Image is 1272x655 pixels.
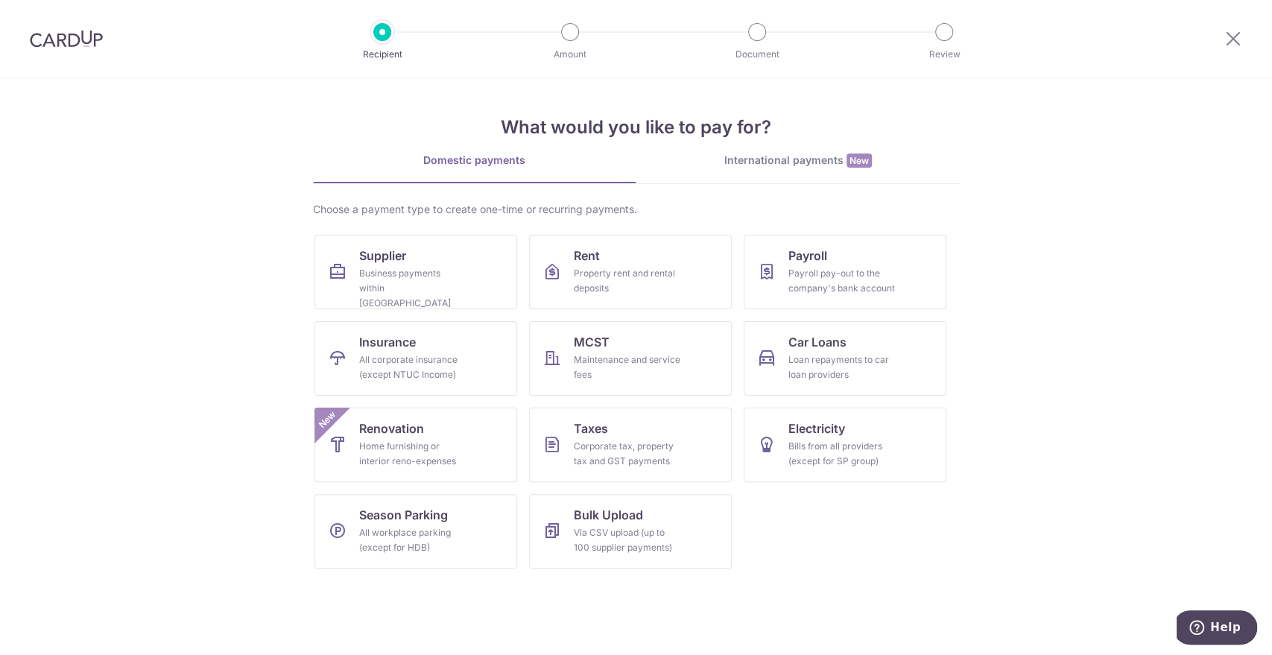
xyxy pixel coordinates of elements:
[314,494,517,569] a: Season ParkingAll workplace parking (except for HDB)
[788,247,827,265] span: Payroll
[1177,610,1257,648] iframe: Opens a widget where you can find more information
[788,439,896,469] div: Bills from all providers (except for SP group)
[788,352,896,382] div: Loan repayments to car loan providers
[314,235,517,309] a: SupplierBusiness payments within [GEOGRAPHIC_DATA]
[359,506,448,524] span: Season Parking
[574,266,681,296] div: Property rent and rental deposits
[574,525,681,555] div: Via CSV upload (up to 100 supplier payments)
[744,235,946,309] a: PayrollPayroll pay-out to the company's bank account
[744,321,946,396] a: Car LoansLoan repayments to car loan providers
[313,202,960,217] div: Choose a payment type to create one-time or recurring payments.
[515,47,625,62] p: Amount
[574,333,610,351] span: MCST
[359,420,424,437] span: Renovation
[529,408,732,482] a: TaxesCorporate tax, property tax and GST payments
[574,420,608,437] span: Taxes
[34,10,64,24] span: Help
[574,247,600,265] span: Rent
[788,420,845,437] span: Electricity
[327,47,437,62] p: Recipient
[313,153,636,168] div: Domestic payments
[314,321,517,396] a: InsuranceAll corporate insurance (except NTUC Income)
[529,235,732,309] a: RentProperty rent and rental deposits
[574,439,681,469] div: Corporate tax, property tax and GST payments
[702,47,812,62] p: Document
[314,408,339,432] span: New
[359,525,466,555] div: All workplace parking (except for HDB)
[744,408,946,482] a: ElectricityBills from all providers (except for SP group)
[636,153,960,168] div: International payments
[889,47,999,62] p: Review
[359,247,406,265] span: Supplier
[359,352,466,382] div: All corporate insurance (except NTUC Income)
[314,408,517,482] a: RenovationHome furnishing or interior reno-expensesNew
[529,321,732,396] a: MCSTMaintenance and service fees
[359,333,416,351] span: Insurance
[359,439,466,469] div: Home furnishing or interior reno-expenses
[788,333,847,351] span: Car Loans
[313,114,960,141] h4: What would you like to pay for?
[529,494,732,569] a: Bulk UploadVia CSV upload (up to 100 supplier payments)
[574,352,681,382] div: Maintenance and service fees
[788,266,896,296] div: Payroll pay-out to the company's bank account
[574,506,643,524] span: Bulk Upload
[359,266,466,311] div: Business payments within [GEOGRAPHIC_DATA]
[847,154,872,168] span: New
[30,30,103,48] img: CardUp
